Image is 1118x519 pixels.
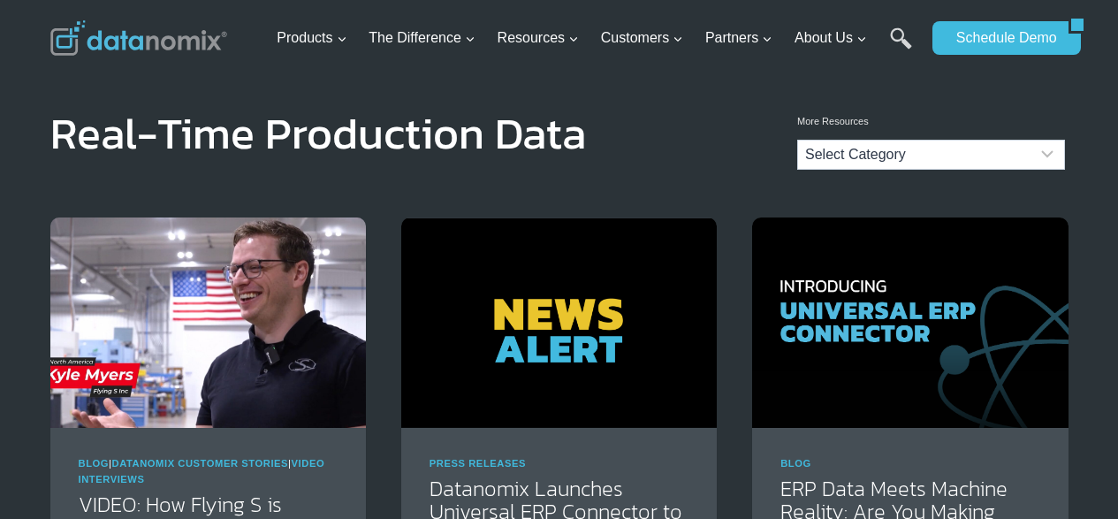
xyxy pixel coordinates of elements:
img: How the Datanomix Universal ERP Connector Transforms Job Performance & ERP Insights [752,218,1068,428]
span: Resources [498,27,579,50]
span: Customers [601,27,683,50]
span: About Us [795,27,867,50]
span: Partners [705,27,772,50]
span: | | [79,458,325,485]
nav: Primary Navigation [270,10,924,67]
a: Schedule Demo [932,21,1069,55]
h1: Real-Time Production Data [50,120,586,147]
img: VIDEO: How Flying S is Turning Data into a Competitive Advantage with Datanomix Production Monito... [50,218,366,428]
a: Blog [780,458,811,469]
a: Search [890,27,912,67]
span: Products [277,27,346,50]
img: Datanomix News Alert [401,218,717,428]
a: Press Releases [430,458,526,469]
img: Datanomix [50,20,227,56]
a: Blog [79,458,110,469]
a: Datanomix Customer Stories [112,458,289,469]
p: More Resources [797,114,1065,130]
span: The Difference [369,27,475,50]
